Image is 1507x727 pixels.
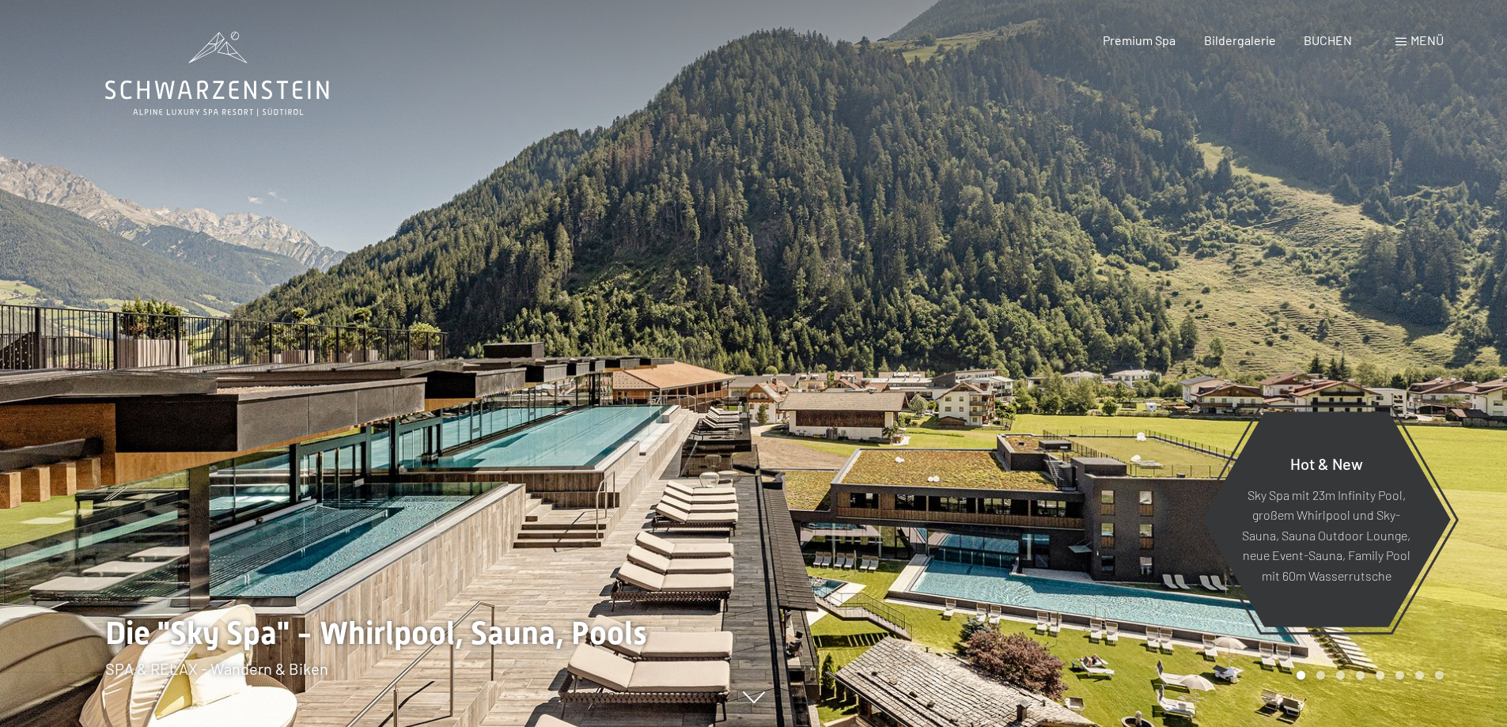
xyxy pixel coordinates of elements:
div: Carousel Page 3 [1336,671,1345,680]
a: Hot & New Sky Spa mit 23m Infinity Pool, großem Whirlpool und Sky-Sauna, Sauna Outdoor Lounge, ne... [1201,411,1452,628]
a: BUCHEN [1304,32,1352,47]
div: Carousel Page 5 [1376,671,1384,680]
div: Carousel Page 6 [1395,671,1404,680]
div: Carousel Pagination [1291,671,1444,680]
div: Carousel Page 2 [1316,671,1325,680]
p: Sky Spa mit 23m Infinity Pool, großem Whirlpool und Sky-Sauna, Sauna Outdoor Lounge, neue Event-S... [1240,484,1412,585]
span: Menü [1410,32,1444,47]
a: Premium Spa [1103,32,1176,47]
a: Bildergalerie [1204,32,1276,47]
div: Carousel Page 1 (Current Slide) [1297,671,1305,680]
div: Carousel Page 7 [1415,671,1424,680]
div: Carousel Page 8 [1435,671,1444,680]
div: Carousel Page 4 [1356,671,1365,680]
span: Hot & New [1290,453,1363,472]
